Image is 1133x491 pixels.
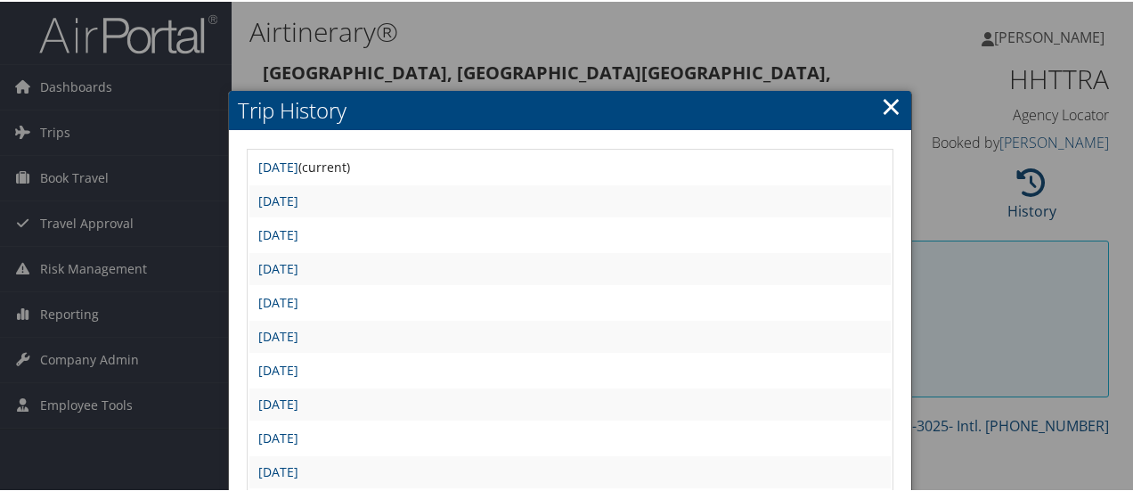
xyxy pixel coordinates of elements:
[258,292,298,309] a: [DATE]
[881,86,901,122] a: ×
[258,157,298,174] a: [DATE]
[258,394,298,411] a: [DATE]
[249,150,891,182] td: (current)
[258,191,298,208] a: [DATE]
[258,326,298,343] a: [DATE]
[258,258,298,275] a: [DATE]
[258,225,298,241] a: [DATE]
[258,462,298,479] a: [DATE]
[258,360,298,377] a: [DATE]
[258,428,298,445] a: [DATE]
[229,89,911,128] h2: Trip History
